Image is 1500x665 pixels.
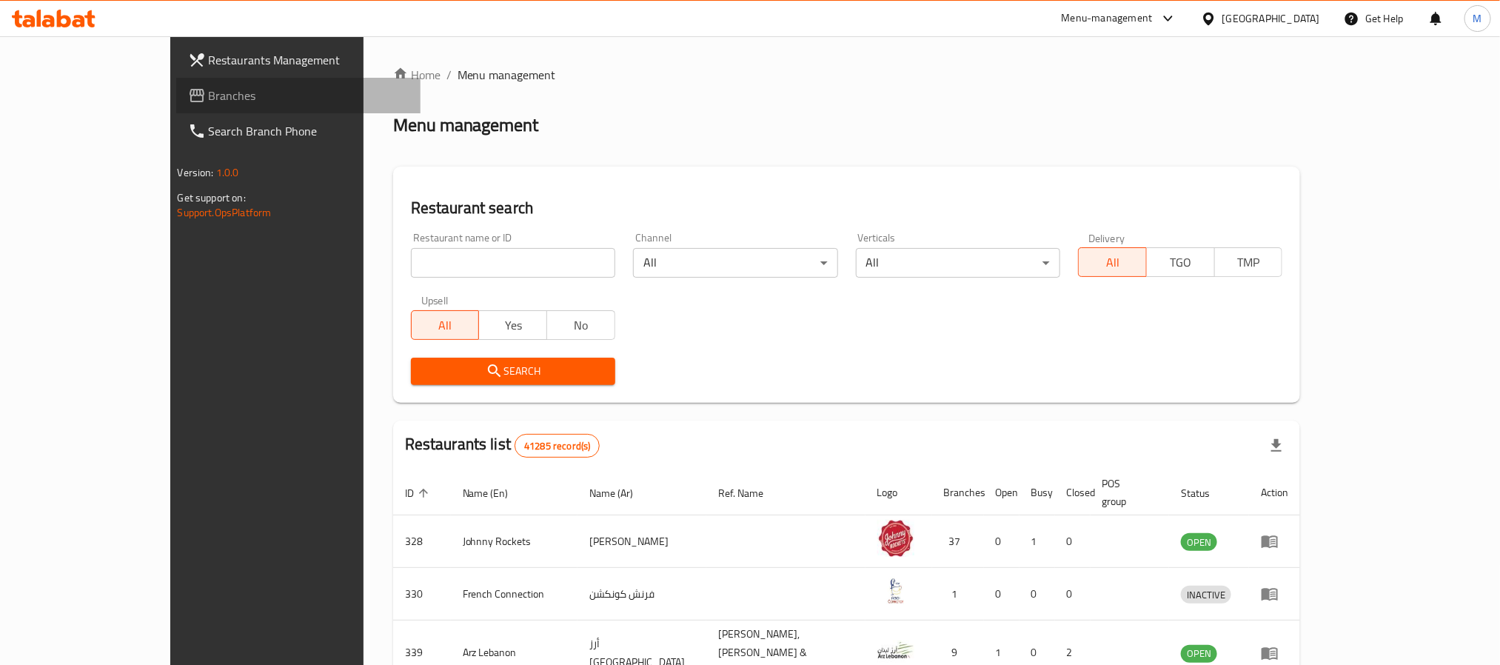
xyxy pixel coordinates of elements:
span: POS group [1102,475,1152,510]
span: Search Branch Phone [209,122,409,140]
td: فرنش كونكشن [577,568,706,621]
a: Restaurants Management [176,42,421,78]
td: 37 [932,515,984,568]
th: Open [984,470,1019,515]
h2: Restaurant search [411,197,1283,219]
th: Action [1249,470,1300,515]
div: Menu-management [1062,10,1153,27]
span: Status [1181,484,1229,502]
img: Johnny Rockets [877,520,914,557]
span: ID [405,484,433,502]
th: Busy [1019,470,1055,515]
nav: breadcrumb [393,66,1301,84]
span: All [418,315,474,336]
span: Ref. Name [718,484,783,502]
div: All [856,248,1060,278]
th: Closed [1055,470,1091,515]
td: 0 [1019,568,1055,621]
button: TMP [1214,247,1283,277]
span: All [1085,252,1141,273]
td: 1 [1019,515,1055,568]
span: No [553,315,609,336]
a: Search Branch Phone [176,113,421,149]
div: OPEN [1181,533,1217,551]
span: OPEN [1181,645,1217,662]
td: 0 [1055,568,1091,621]
span: Name (En) [463,484,528,502]
span: M [1473,10,1482,27]
th: Logo [865,470,932,515]
div: Menu [1261,532,1288,550]
td: Johnny Rockets [451,515,578,568]
span: Version: [178,163,214,182]
div: Menu [1261,585,1288,603]
span: Name (Ar) [589,484,652,502]
button: All [1078,247,1147,277]
div: Total records count [515,434,600,458]
td: 328 [393,515,451,568]
span: INACTIVE [1181,587,1231,604]
span: Branches [209,87,409,104]
span: OPEN [1181,534,1217,551]
th: Branches [932,470,984,515]
td: French Connection [451,568,578,621]
h2: Restaurants list [405,433,600,458]
label: Upsell [421,295,449,306]
span: Restaurants Management [209,51,409,69]
button: No [546,310,615,340]
div: Menu [1261,644,1288,662]
div: Export file [1259,428,1294,464]
span: Yes [485,315,541,336]
span: 41285 record(s) [515,439,599,453]
div: INACTIVE [1181,586,1231,604]
label: Delivery [1088,233,1125,243]
span: 1.0.0 [216,163,239,182]
td: 1 [932,568,984,621]
span: TGO [1153,252,1209,273]
h2: Menu management [393,113,539,137]
button: All [411,310,480,340]
button: Search [411,358,615,385]
td: 330 [393,568,451,621]
span: TMP [1221,252,1277,273]
td: 0 [984,568,1019,621]
div: OPEN [1181,645,1217,663]
li: / [446,66,452,84]
span: Menu management [458,66,556,84]
td: 0 [1055,515,1091,568]
span: Get support on: [178,188,246,207]
img: French Connection [877,572,914,609]
span: Search [423,362,603,381]
a: Branches [176,78,421,113]
input: Search for restaurant name or ID.. [411,248,615,278]
button: Yes [478,310,547,340]
td: 0 [984,515,1019,568]
button: TGO [1146,247,1215,277]
div: [GEOGRAPHIC_DATA] [1222,10,1320,27]
td: [PERSON_NAME] [577,515,706,568]
a: Support.OpsPlatform [178,203,272,222]
div: All [633,248,837,278]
